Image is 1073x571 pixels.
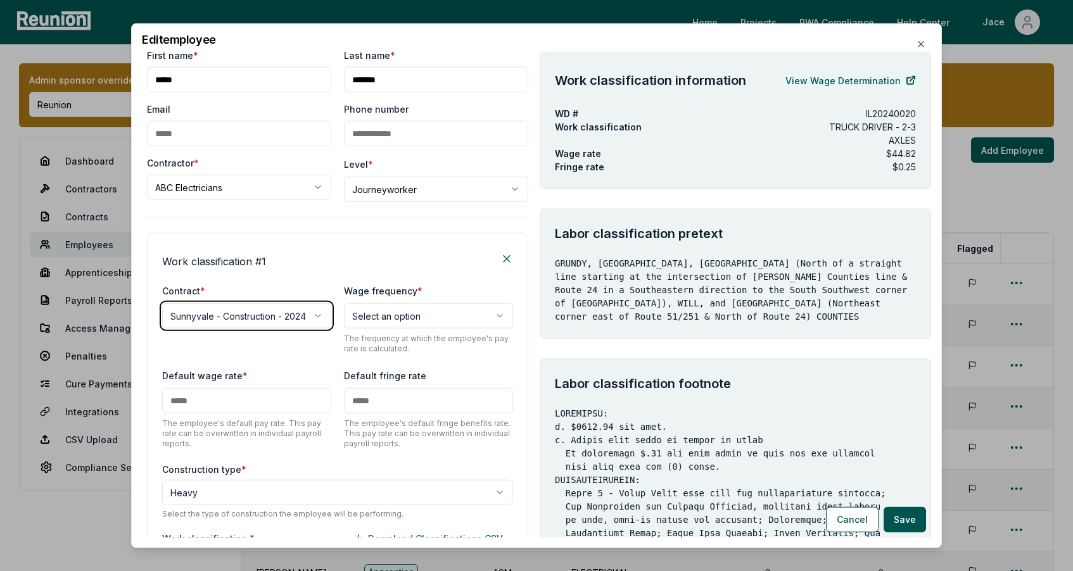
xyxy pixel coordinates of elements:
p: TRUCK DRIVER - 2-3 AXLES [822,120,916,147]
h4: Labor classification footnote [555,374,916,393]
label: Default fringe rate [344,370,426,381]
label: Email [147,103,170,116]
button: Cancel [826,506,879,532]
label: Contract [162,285,205,296]
p: The employee's default pay rate. This pay rate can be overwritten in individual payroll reports. [162,418,331,449]
h4: Work classification # 1 [162,254,266,269]
p: Select the type of construction the employee will be performing. [162,509,513,519]
p: The employee's default fringe benefits rate. This pay rate can be overwritten in individual payro... [344,418,513,449]
label: Phone number [344,103,409,116]
button: Download Classifications CSV [344,525,513,551]
label: Contractor [147,156,199,170]
label: Wage frequency [344,285,422,296]
h4: Labor classification pretext [555,224,916,243]
p: The frequency at which the employee's pay rate is calculated. [344,334,513,354]
p: Work classification [555,120,801,134]
p: GRUNDY, [GEOGRAPHIC_DATA], [GEOGRAPHIC_DATA] (North of a straight line starting at the intersecti... [555,257,916,323]
button: Save [884,506,926,532]
label: Construction type [162,463,513,476]
label: First name [147,49,198,62]
p: $44.82 [886,147,916,160]
p: Wage rate [555,147,601,160]
p: IL20240020 [866,107,916,120]
a: View Wage Determination [785,68,916,93]
p: Fringe rate [555,160,604,173]
label: Default wage rate [162,370,248,381]
h2: Edit employee [142,34,931,46]
p: $0.25 [892,160,916,173]
p: WD # [555,107,578,120]
label: Last name [344,49,395,62]
h4: Work classification information [555,71,746,90]
label: Work classification [162,531,255,544]
label: Level [344,159,373,170]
